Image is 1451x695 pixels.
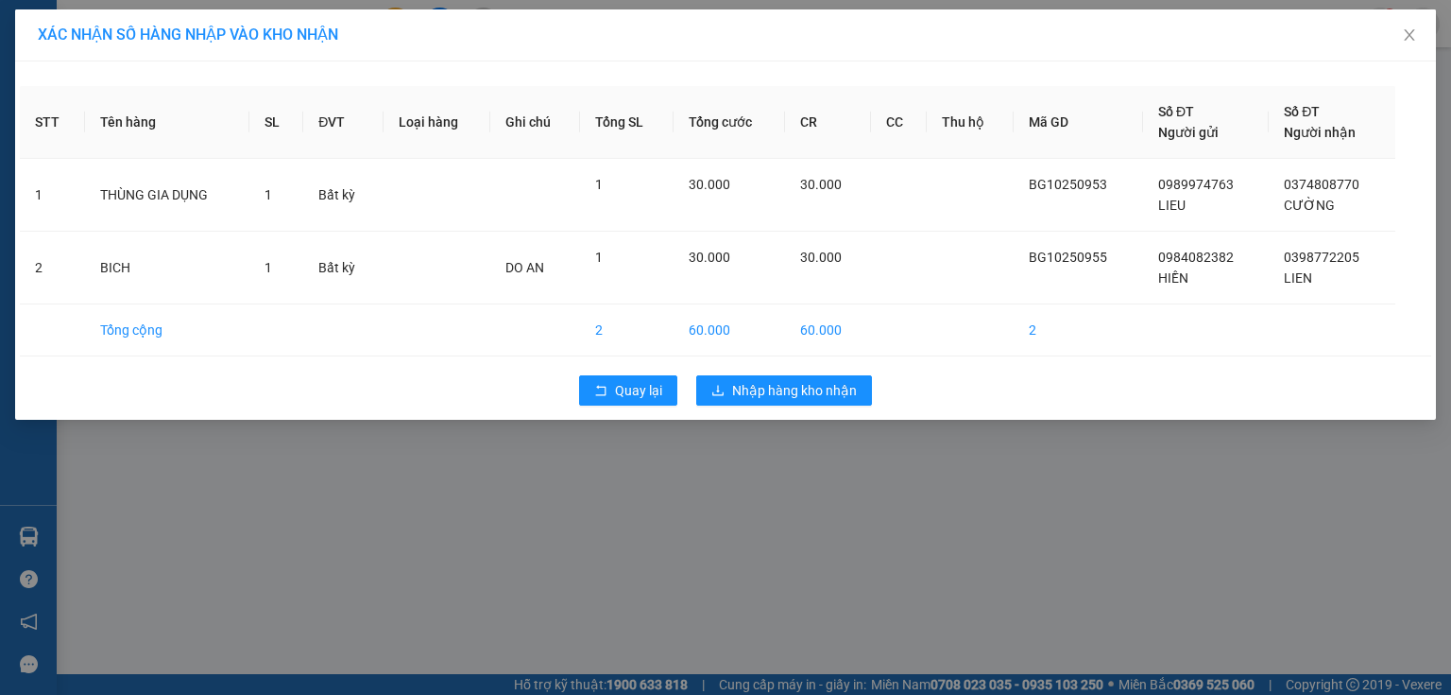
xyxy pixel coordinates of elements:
[490,86,580,159] th: Ghi chú
[20,86,85,159] th: STT
[711,384,725,399] span: download
[1158,198,1186,213] span: LIEU
[1158,270,1188,286] span: HIỀN
[1029,177,1107,192] span: BG10250953
[1284,177,1359,192] span: 0374808770
[595,250,603,265] span: 1
[384,86,490,159] th: Loại hàng
[85,232,249,304] td: BICH
[674,304,785,356] td: 60.000
[85,304,249,356] td: Tổng cộng
[20,159,85,232] td: 1
[674,86,785,159] th: Tổng cước
[1284,270,1312,286] span: LIEN
[1284,250,1359,265] span: 0398772205
[265,260,272,275] span: 1
[1383,9,1436,62] button: Close
[580,86,674,159] th: Tổng SL
[927,86,1014,159] th: Thu hộ
[85,159,249,232] td: THÙNG GIA DỤNG
[689,250,730,265] span: 30.000
[1158,125,1219,140] span: Người gửi
[1158,104,1194,119] span: Số ĐT
[800,177,842,192] span: 30.000
[1284,104,1320,119] span: Số ĐT
[871,86,928,159] th: CC
[249,86,303,159] th: SL
[689,177,730,192] span: 30.000
[1029,250,1107,265] span: BG10250955
[696,375,872,406] button: downloadNhập hàng kho nhận
[732,380,857,401] span: Nhập hàng kho nhận
[579,375,677,406] button: rollbackQuay lại
[303,232,384,304] td: Bất kỳ
[303,159,384,232] td: Bất kỳ
[505,260,544,275] span: DO AN
[580,304,674,356] td: 2
[303,86,384,159] th: ĐVT
[594,384,607,399] span: rollback
[1014,304,1143,356] td: 2
[265,187,272,202] span: 1
[595,177,603,192] span: 1
[38,26,338,43] span: XÁC NHẬN SỐ HÀNG NHẬP VÀO KHO NHẬN
[1284,125,1356,140] span: Người nhận
[1158,177,1234,192] span: 0989974763
[1158,250,1234,265] span: 0984082382
[1014,86,1143,159] th: Mã GD
[785,86,871,159] th: CR
[800,250,842,265] span: 30.000
[1284,198,1335,213] span: CƯỜNG
[85,86,249,159] th: Tên hàng
[1402,27,1417,43] span: close
[615,380,662,401] span: Quay lại
[20,232,85,304] td: 2
[785,304,871,356] td: 60.000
